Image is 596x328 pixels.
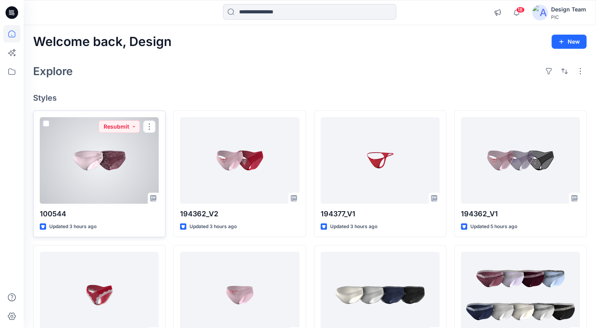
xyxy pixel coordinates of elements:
[40,208,159,219] p: 100544
[180,208,299,219] p: 194362_V2
[40,117,159,204] a: 100544
[551,5,586,14] div: Design Team
[470,223,517,231] p: Updated 5 hours ago
[330,223,377,231] p: Updated 3 hours ago
[49,223,97,231] p: Updated 3 hours ago
[516,7,525,13] span: 18
[33,93,587,103] h4: Styles
[551,35,587,49] button: New
[33,35,172,49] h2: Welcome back, Design
[532,5,548,20] img: avatar
[180,117,299,204] a: 194362_V2
[461,208,580,219] p: 194362_V1
[189,223,237,231] p: Updated 3 hours ago
[461,117,580,204] a: 194362_V1
[321,117,440,204] a: 194377_V1
[33,65,73,77] h2: Explore
[321,208,440,219] p: 194377_V1
[551,14,586,20] div: PIC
